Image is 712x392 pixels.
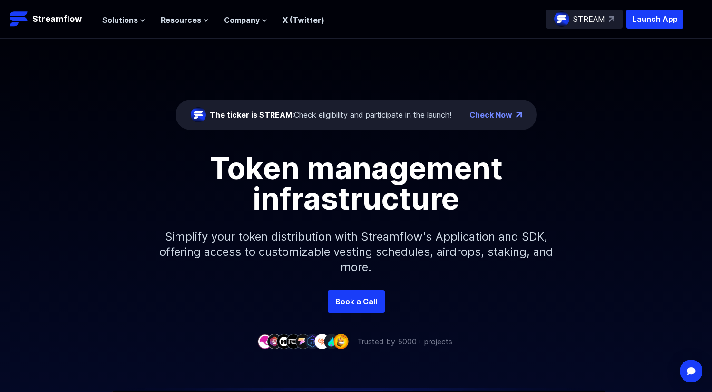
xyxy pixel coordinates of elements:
img: streamflow-logo-circle.png [191,107,206,122]
button: Resources [161,14,209,26]
span: Company [224,14,260,26]
span: The ticker is STREAM: [210,110,294,120]
img: company-6 [305,334,320,349]
div: Open Intercom Messenger [680,360,702,382]
span: Resources [161,14,201,26]
img: company-9 [333,334,349,349]
img: company-4 [286,334,301,349]
button: Launch App [626,10,683,29]
img: top-right-arrow.png [516,112,522,118]
h1: Token management infrastructure [142,153,570,214]
button: Solutions [102,14,146,26]
a: STREAM [546,10,623,29]
img: streamflow-logo-circle.png [554,11,569,27]
img: company-5 [295,334,311,349]
a: Check Now [469,109,512,121]
p: STREAM [573,13,605,25]
div: Check eligibility and participate in the launch! [210,109,451,121]
img: Streamflow Logo [10,10,29,29]
a: Book a Call [328,290,385,313]
a: Streamflow [10,10,93,29]
img: top-right-arrow.svg [609,16,614,22]
p: Simplify your token distribution with Streamflow's Application and SDK, offering access to custom... [152,214,561,290]
img: company-1 [257,334,273,349]
img: company-7 [314,334,330,349]
span: Solutions [102,14,138,26]
button: Company [224,14,267,26]
img: company-2 [267,334,282,349]
img: company-3 [276,334,292,349]
a: X (Twitter) [283,15,324,25]
p: Trusted by 5000+ projects [357,336,452,347]
p: Streamflow [32,12,82,26]
img: company-8 [324,334,339,349]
